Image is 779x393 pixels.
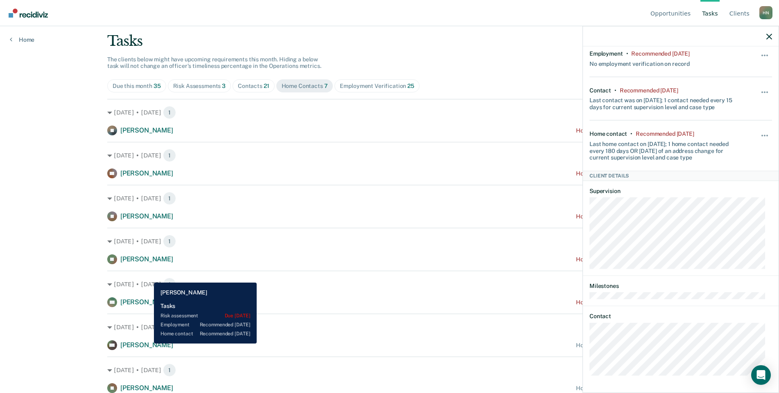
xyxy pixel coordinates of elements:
span: 1 [163,106,176,119]
div: Employment [589,50,623,57]
div: Recommended 4 months ago [631,50,689,57]
div: Employment Verification [340,83,414,90]
span: 7 [324,83,328,89]
div: [DATE] • [DATE] [107,192,672,205]
div: Home Contacts [282,83,328,90]
span: [PERSON_NAME] [120,298,173,306]
div: Home contact recommended [DATE] [576,127,672,134]
span: [PERSON_NAME] [120,341,173,349]
span: [PERSON_NAME] [120,384,173,392]
span: 1 [163,278,176,291]
span: 25 [407,83,414,89]
img: Recidiviz [9,9,48,18]
div: [DATE] • [DATE] [107,364,672,377]
dt: Contact [589,313,772,320]
div: H N [759,6,772,19]
div: Contact [589,87,611,94]
div: [DATE] • [DATE] [107,149,672,162]
button: Profile dropdown button [759,6,772,19]
div: Last home contact on [DATE]; 1 home contact needed every 180 days OR [DATE] of an address change ... [589,137,742,161]
div: Home contact recommended [DATE] [576,342,672,349]
div: Home contact [589,130,627,137]
div: Risk Assessments [173,83,226,90]
div: Contacts [238,83,269,90]
div: Recommended 7 days ago [636,130,694,137]
div: Last contact was on [DATE]; 1 contact needed every 15 days for current supervision level and case... [589,94,742,111]
span: [PERSON_NAME] [120,169,173,177]
span: The clients below might have upcoming requirements this month. Hiding a below task will not chang... [107,56,321,70]
div: Home contact recommended [DATE] [576,299,672,306]
span: 1 [163,321,176,334]
span: 3 [222,83,226,89]
div: Open Intercom Messenger [751,365,771,385]
span: 1 [163,235,176,248]
div: Recommended 13 days ago [620,87,678,94]
div: [DATE] • [DATE] [107,106,672,119]
span: [PERSON_NAME] [120,255,173,263]
span: 1 [163,192,176,205]
span: [PERSON_NAME] [120,126,173,134]
div: [DATE] • [DATE] [107,278,672,291]
div: Tasks [107,33,672,49]
span: 1 [163,364,176,377]
a: Home [10,36,34,43]
div: Home contact recommended [DATE] [576,170,672,177]
div: Home contact recommended [DATE] [576,213,672,220]
div: No employment verification on record [589,57,690,67]
span: 21 [264,83,269,89]
span: [PERSON_NAME] [120,212,173,220]
dt: Supervision [589,187,772,194]
span: 1 [163,149,176,162]
div: Home contact recommended [DATE] [576,256,672,263]
div: • [630,130,632,137]
div: • [614,87,616,94]
div: • [626,50,628,57]
div: [DATE] • [DATE] [107,235,672,248]
span: 35 [154,83,161,89]
div: Due this month [113,83,161,90]
div: [DATE] • [DATE] [107,321,672,334]
div: Client Details [583,171,779,181]
div: Home contact recommended [DATE] [576,385,672,392]
dt: Milestones [589,282,772,289]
